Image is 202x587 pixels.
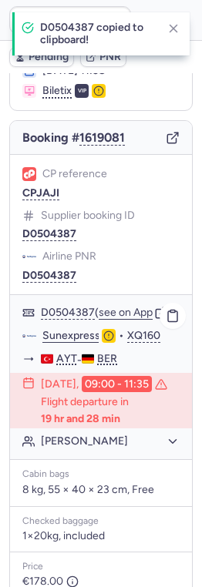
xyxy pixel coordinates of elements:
[9,47,74,67] button: Pending
[22,469,180,480] div: Cabin bags
[41,210,135,222] span: Supplier booking ID
[42,84,72,98] span: Biletix
[22,483,180,497] p: 8 kg, 55 × 40 × 23 cm, Free
[22,329,36,343] figure: XQ airline logo
[97,352,117,366] span: BER
[22,228,76,240] button: D0504387
[42,329,100,343] a: Sunexpress
[42,329,180,343] div: •
[79,131,125,145] button: 1619081
[29,51,69,63] span: Pending
[99,51,121,63] span: PNR
[41,412,120,426] time: 19 hr and 28 min
[22,530,105,542] span: 1×20kg, included
[22,187,59,200] button: CPJAJI
[137,8,162,32] button: Ok
[80,47,126,67] button: PNR
[41,376,167,393] div: [DATE],
[22,516,180,527] div: Checked baggage
[99,307,153,319] button: see on App
[127,329,160,343] button: XQ160
[22,131,125,145] span: Booking #
[41,306,180,320] div: ( )
[41,306,95,320] button: D0504387
[75,84,89,98] span: VIP
[41,395,180,425] p: Flight departure in
[42,168,107,180] span: CP reference
[22,270,76,282] button: D0504387
[22,562,180,572] div: Price
[82,376,152,393] time: 09:00 - 11:35
[9,6,131,34] input: PNR Reference
[22,167,36,181] figure: 1L airline logo
[41,434,180,448] button: [PERSON_NAME]
[42,250,96,263] span: Airline PNR
[40,22,156,46] h4: D0504387 copied to clipboard!
[41,352,180,367] div: -
[56,352,77,366] span: AYT
[22,250,36,263] figure: XQ airline logo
